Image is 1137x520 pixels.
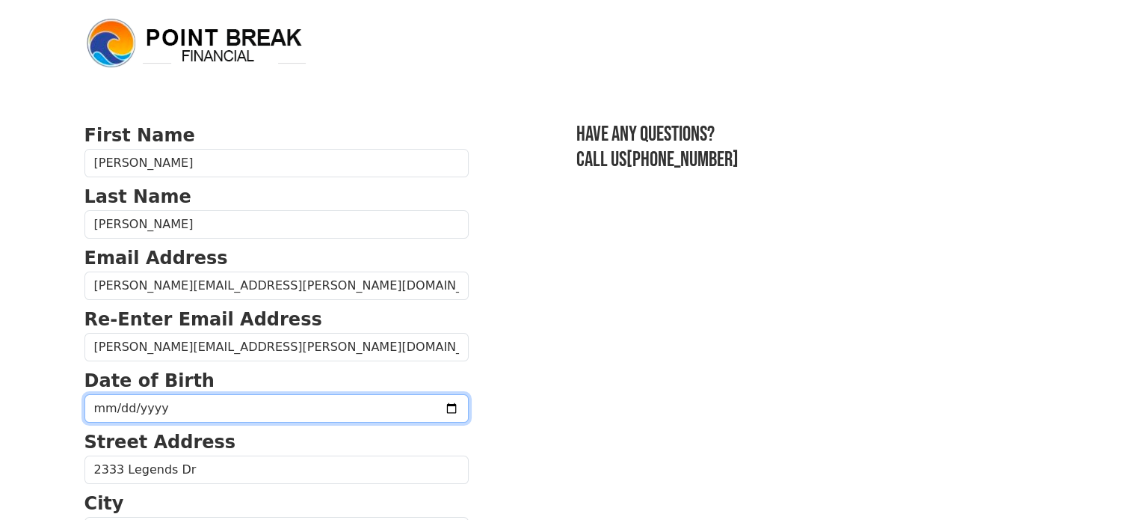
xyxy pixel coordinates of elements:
[84,370,215,391] strong: Date of Birth
[84,248,228,269] strong: Email Address
[576,122,1053,147] h3: Have any questions?
[84,186,191,207] strong: Last Name
[84,210,469,239] input: Last Name
[84,16,309,70] img: logo.png
[626,147,739,172] a: [PHONE_NUMBER]
[84,309,322,330] strong: Re-Enter Email Address
[84,493,124,514] strong: City
[84,125,195,146] strong: First Name
[84,149,469,177] input: First Name
[84,432,236,453] strong: Street Address
[84,272,469,300] input: Email Address
[84,333,469,361] input: Re-Enter Email Address
[576,147,1053,173] h3: Call us
[84,456,469,484] input: Street Address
